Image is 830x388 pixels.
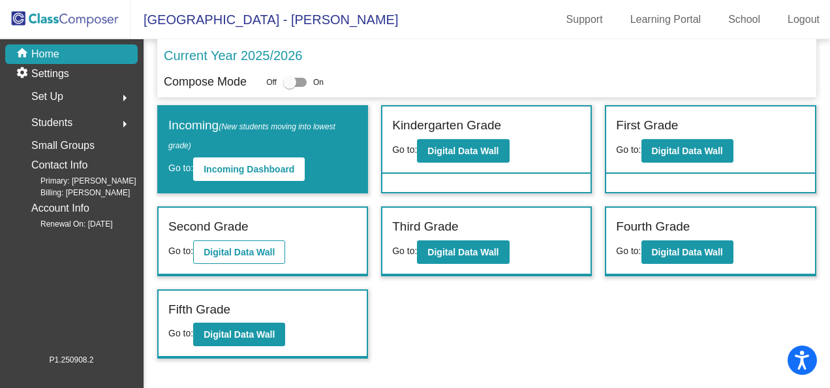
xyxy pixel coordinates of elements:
[556,9,613,30] a: Support
[168,116,357,154] label: Incoming
[16,46,31,62] mat-icon: home
[168,163,193,173] span: Go to:
[777,9,830,30] a: Logout
[417,240,509,264] button: Digital Data Wall
[641,139,733,163] button: Digital Data Wall
[718,9,771,30] a: School
[193,157,305,181] button: Incoming Dashboard
[164,46,302,65] p: Current Year 2025/2026
[31,137,95,155] p: Small Groups
[31,46,59,62] p: Home
[417,139,509,163] button: Digital Data Wall
[31,114,72,132] span: Students
[164,73,247,91] p: Compose Mode
[392,144,417,155] span: Go to:
[616,218,690,236] label: Fourth Grade
[16,66,31,82] mat-icon: settings
[193,323,285,346] button: Digital Data Wall
[117,90,132,106] mat-icon: arrow_right
[131,9,398,30] span: [GEOGRAPHIC_DATA] - [PERSON_NAME]
[313,76,324,88] span: On
[31,88,63,106] span: Set Up
[616,246,641,256] span: Go to:
[168,328,193,338] span: Go to:
[427,146,499,156] b: Digital Data Wall
[204,164,294,174] b: Incoming Dashboard
[641,240,733,264] button: Digital Data Wall
[392,218,458,236] label: Third Grade
[616,116,678,135] label: First Grade
[193,240,285,264] button: Digital Data Wall
[168,300,230,319] label: Fifth Grade
[20,218,112,230] span: Renewal On: [DATE]
[31,199,89,218] p: Account Info
[427,247,499,257] b: Digital Data Wall
[652,247,723,257] b: Digital Data Wall
[392,116,501,135] label: Kindergarten Grade
[20,175,136,187] span: Primary: [PERSON_NAME]
[31,156,87,174] p: Contact Info
[204,247,275,257] b: Digital Data Wall
[392,246,417,256] span: Go to:
[168,122,335,150] span: (New students moving into lowest grade)
[266,76,277,88] span: Off
[652,146,723,156] b: Digital Data Wall
[20,187,130,199] span: Billing: [PERSON_NAME]
[620,9,712,30] a: Learning Portal
[168,246,193,256] span: Go to:
[117,116,132,132] mat-icon: arrow_right
[616,144,641,155] span: Go to:
[31,66,69,82] p: Settings
[204,329,275,340] b: Digital Data Wall
[168,218,249,236] label: Second Grade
